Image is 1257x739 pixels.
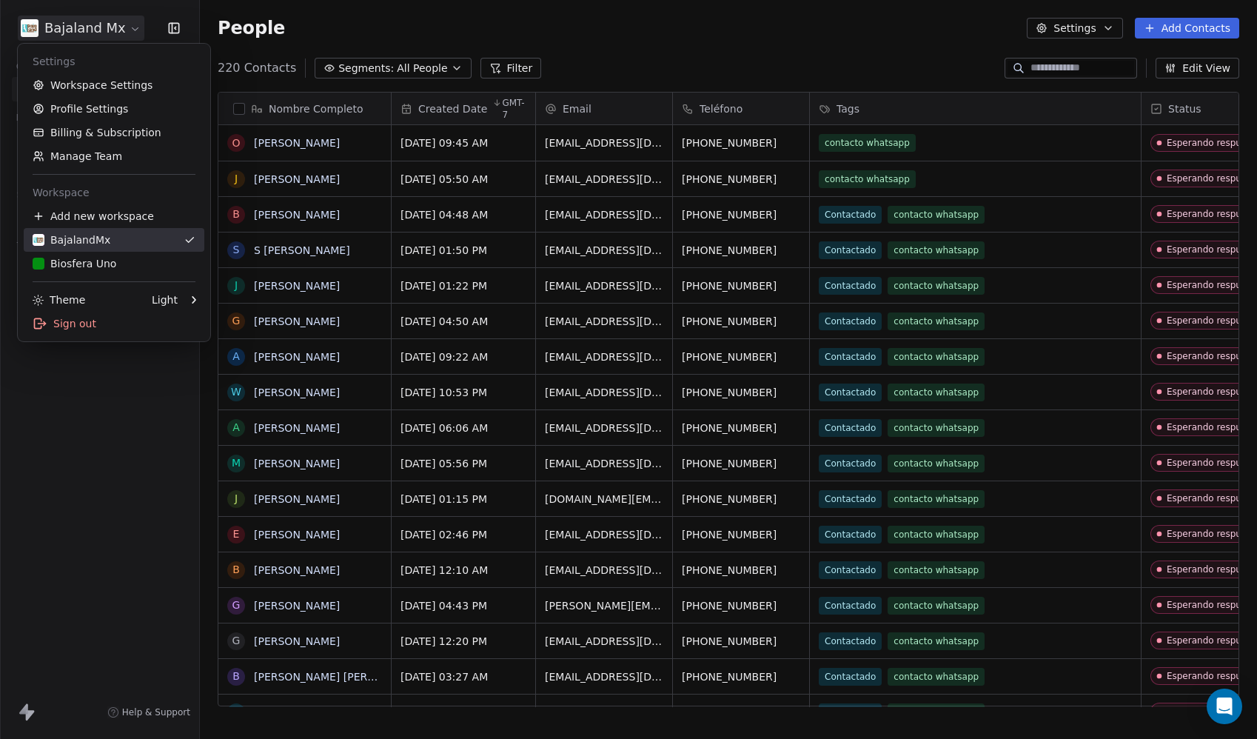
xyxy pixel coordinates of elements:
[33,234,44,246] img: ppic-bajaland-logo.jpg
[24,121,204,144] a: Billing & Subscription
[24,181,204,204] div: Workspace
[24,50,204,73] div: Settings
[24,312,204,335] div: Sign out
[24,97,204,121] a: Profile Settings
[33,292,85,307] div: Theme
[152,292,178,307] div: Light
[33,233,110,247] div: BajalandMx
[33,256,116,271] div: Biosfera Uno
[24,204,204,228] div: Add new workspace
[24,144,204,168] a: Manage Team
[24,73,204,97] a: Workspace Settings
